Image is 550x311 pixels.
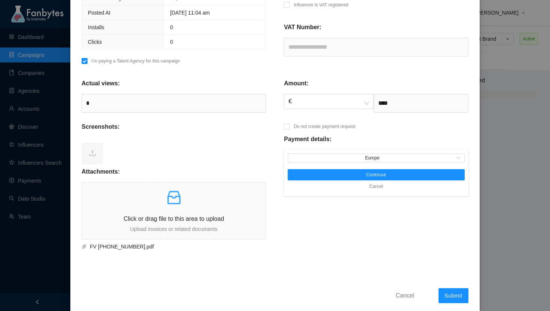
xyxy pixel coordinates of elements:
span: € [288,94,369,109]
span: inboxClick or drag file to this area to uploadUpload invoices or related documents [82,183,266,239]
p: Attachments: [82,167,120,176]
p: Upload invoices or related documents [82,225,266,233]
span: Submit [444,293,462,299]
span: upload [89,149,96,157]
p: Do not create payment request [294,123,355,130]
span: 0 [170,24,173,30]
span: Posted At [88,10,110,16]
span: Europe [291,154,462,162]
span: Clicks [88,39,102,45]
p: Screenshots: [82,122,119,131]
p: Amount: [284,79,309,88]
button: Submit [439,288,468,303]
span: Installs [88,24,104,30]
span: FV 2025-08-022.pdf [87,243,257,251]
button: Cancel [390,289,420,301]
span: inbox [165,189,183,207]
button: Continue [288,169,465,180]
p: Influencer is VAT registered [294,1,348,9]
span: paper-clip [82,244,87,249]
span: Cancel [395,291,414,300]
p: VAT Number: [284,23,321,32]
p: I’m paying a Talent Agency for this campaign [91,57,180,65]
p: Payment details: [284,135,331,144]
span: Continue [366,172,386,178]
button: Cancel [364,180,389,192]
span: Cancel [369,183,383,190]
p: Click or drag file to this area to upload [82,214,266,223]
p: Actual views: [82,79,120,88]
span: [DATE] 11:04 am [170,10,210,16]
span: 0 [170,39,173,45]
